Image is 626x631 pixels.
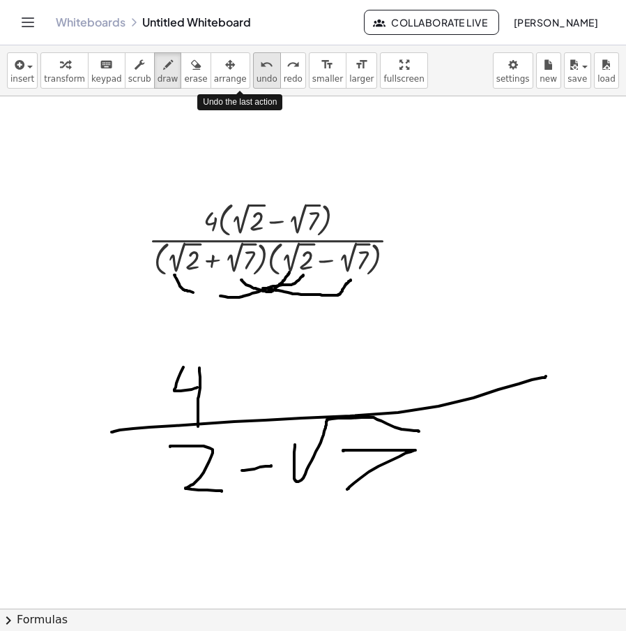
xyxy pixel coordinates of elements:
[594,52,619,89] button: load
[597,74,616,84] span: load
[321,57,334,73] i: format_size
[536,52,561,89] button: new
[376,16,487,29] span: Collaborate Live
[493,52,533,89] button: settings
[125,52,155,89] button: scrub
[564,52,591,89] button: save
[197,94,282,110] div: Undo the last action
[349,74,374,84] span: larger
[56,15,125,29] a: Whiteboards
[154,52,182,89] button: draw
[287,57,300,73] i: redo
[284,74,303,84] span: redo
[10,74,34,84] span: insert
[260,57,273,73] i: undo
[128,74,151,84] span: scrub
[355,57,368,73] i: format_size
[91,74,122,84] span: keypad
[184,74,207,84] span: erase
[211,52,250,89] button: arrange
[17,11,39,34] button: Toggle navigation
[309,52,346,89] button: format_sizesmaller
[383,74,424,84] span: fullscreen
[280,52,306,89] button: redoredo
[513,16,598,29] span: [PERSON_NAME]
[346,52,377,89] button: format_sizelarger
[540,74,557,84] span: new
[158,74,178,84] span: draw
[214,74,247,84] span: arrange
[312,74,343,84] span: smaller
[100,57,113,73] i: keyboard
[257,74,277,84] span: undo
[44,74,85,84] span: transform
[496,74,530,84] span: settings
[88,52,125,89] button: keyboardkeypad
[181,52,211,89] button: erase
[380,52,427,89] button: fullscreen
[567,74,587,84] span: save
[253,52,281,89] button: undoundo
[7,52,38,89] button: insert
[502,10,609,35] button: [PERSON_NAME]
[40,52,89,89] button: transform
[364,10,499,35] button: Collaborate Live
